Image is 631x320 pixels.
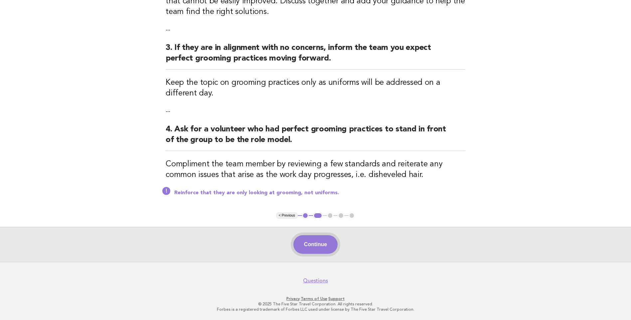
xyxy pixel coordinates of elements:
[286,296,300,301] a: Privacy
[301,296,327,301] a: Terms of Use
[112,296,519,301] p: · ·
[166,159,465,180] h3: Compliment the team member by reviewing a few standards and reiterate any common issues that aris...
[166,25,465,35] p: --
[166,78,465,99] h3: Keep the topic on grooming practices only as uniforms will be addressed on a different day.
[174,190,465,196] p: Reinforce that they are only looking at grooming, not uniforms.
[313,212,323,219] button: 2
[302,212,309,219] button: 1
[293,235,338,254] button: Continue
[303,277,328,284] a: Questions
[166,43,465,70] h2: 3. If they are in alignment with no concerns, inform the team you expect perfect grooming practic...
[112,307,519,312] p: Forbes is a registered trademark of Forbes LLC used under license by The Five Star Travel Corpora...
[166,107,465,116] p: --
[276,212,298,219] button: < Previous
[328,296,345,301] a: Support
[112,301,519,307] p: © 2025 The Five Star Travel Corporation. All rights reserved.
[166,124,465,151] h2: 4. Ask for a volunteer who had perfect grooming practices to stand in front of the group to be th...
